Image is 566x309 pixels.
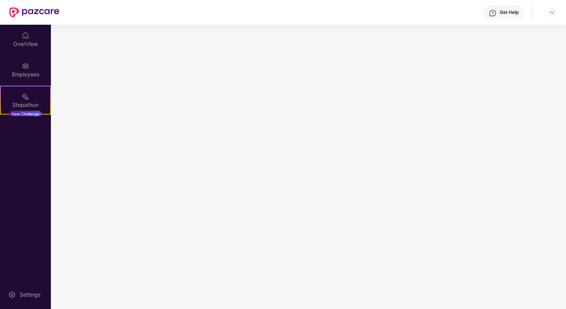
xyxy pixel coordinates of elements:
[549,9,555,15] img: svg+xml;base64,PHN2ZyBpZD0iRHJvcGRvd24tMzJ4MzIiIHhtbG5zPSJodHRwOi8vd3d3LnczLm9yZy8yMDAwL3N2ZyIgd2...
[489,9,497,17] img: svg+xml;base64,PHN2ZyBpZD0iSGVscC0zMngzMiIgeG1sbnM9Imh0dHA6Ly93d3cudzMub3JnLzIwMDAvc3ZnIiB3aWR0aD...
[8,291,16,299] img: svg+xml;base64,PHN2ZyBpZD0iU2V0dGluZy0yMHgyMCIgeG1sbnM9Imh0dHA6Ly93d3cudzMub3JnLzIwMDAvc3ZnIiB3aW...
[17,291,43,299] div: Settings
[22,93,29,100] img: svg+xml;base64,PHN2ZyB4bWxucz0iaHR0cDovL3d3dy53My5vcmcvMjAwMC9zdmciIHdpZHRoPSIyMSIgaGVpZ2h0PSIyMC...
[22,62,29,70] img: svg+xml;base64,PHN2ZyBpZD0iRW1wbG95ZWVzIiB4bWxucz0iaHR0cDovL3d3dy53My5vcmcvMjAwMC9zdmciIHdpZHRoPS...
[1,101,50,109] div: Stepathon
[500,9,519,15] div: Get Help
[9,111,42,117] div: New Challenge
[22,32,29,39] img: svg+xml;base64,PHN2ZyBpZD0iSG9tZSIgeG1sbnM9Imh0dHA6Ly93d3cudzMub3JnLzIwMDAvc3ZnIiB3aWR0aD0iMjAiIG...
[9,7,59,17] img: New Pazcare Logo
